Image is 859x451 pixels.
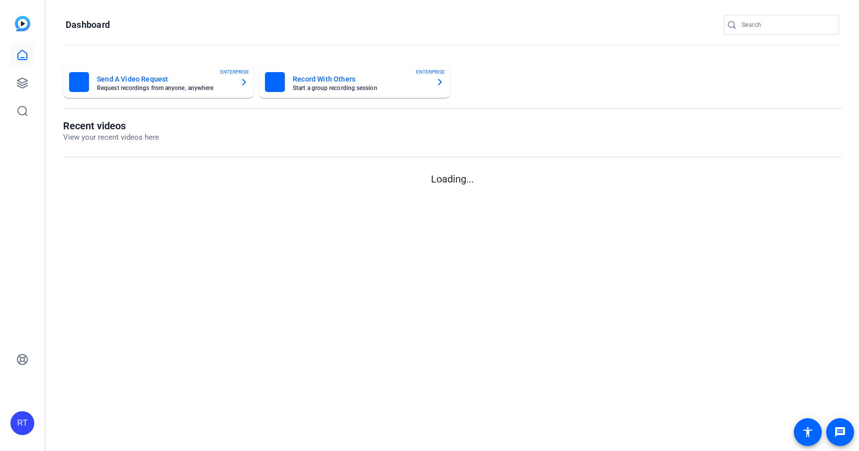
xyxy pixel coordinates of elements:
[220,68,249,76] span: ENTERPRISE
[293,85,428,91] mat-card-subtitle: Start a group recording session
[15,16,30,31] img: blue-gradient.svg
[834,426,846,438] mat-icon: message
[63,66,254,98] button: Send A Video RequestRequest recordings from anyone, anywhereENTERPRISE
[10,411,34,435] div: RT
[293,73,428,85] mat-card-title: Record With Others
[63,132,159,143] p: View your recent videos here
[742,19,831,31] input: Search
[97,85,232,91] mat-card-subtitle: Request recordings from anyone, anywhere
[802,426,814,438] mat-icon: accessibility
[63,172,842,186] p: Loading...
[416,68,445,76] span: ENTERPRISE
[97,73,232,85] mat-card-title: Send A Video Request
[259,66,450,98] button: Record With OthersStart a group recording sessionENTERPRISE
[63,120,159,132] h1: Recent videos
[66,19,110,31] h1: Dashboard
